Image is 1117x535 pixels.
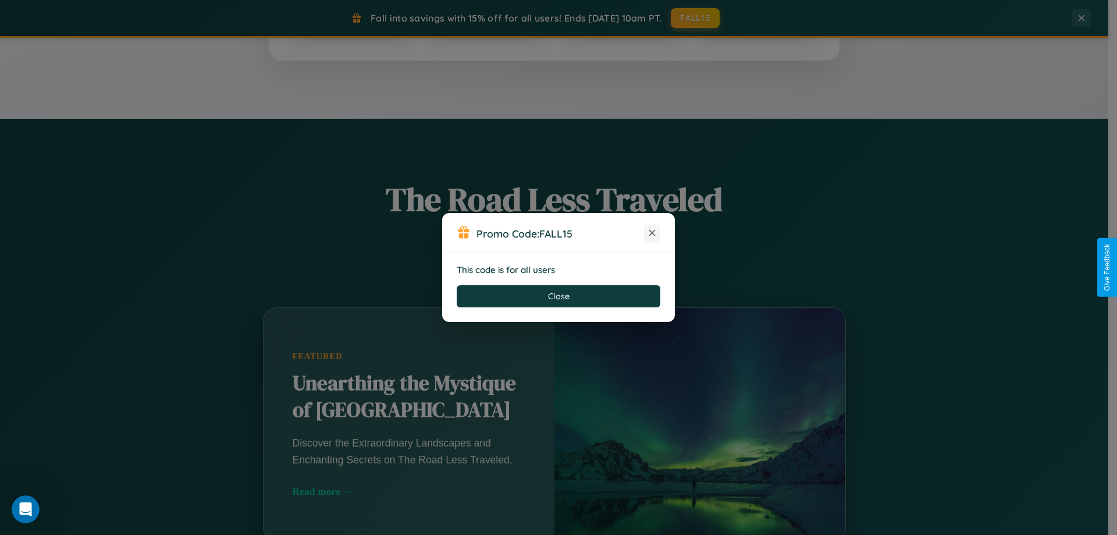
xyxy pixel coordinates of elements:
button: Close [457,285,660,307]
b: FALL15 [539,227,572,240]
iframe: Intercom live chat [12,495,40,523]
h3: Promo Code: [476,227,644,240]
div: Give Feedback [1103,244,1111,291]
strong: This code is for all users [457,264,555,275]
